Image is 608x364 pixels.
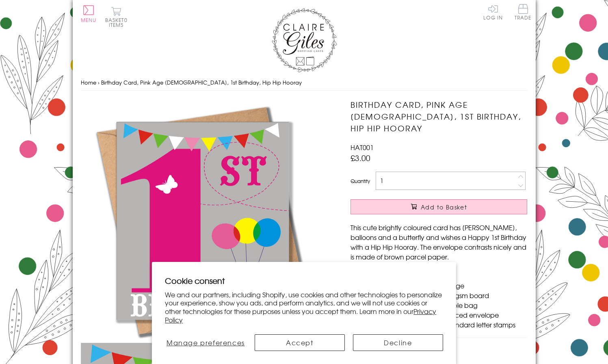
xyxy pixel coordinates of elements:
button: Decline [353,334,443,351]
a: Log In [483,4,503,20]
button: Accept [255,334,345,351]
nav: breadcrumbs [81,74,528,91]
img: Claire Giles Greetings Cards [272,8,337,72]
p: This cute brightly coloured card has [PERSON_NAME], balloons and a butterfly and wishes a Happy 1... [351,222,527,262]
label: Quantity [351,177,370,185]
button: Menu [81,5,97,22]
p: We and our partners, including Shopify, use cookies and other technologies to personalize your ex... [165,290,443,324]
button: Manage preferences [165,334,246,351]
button: Add to Basket [351,199,527,214]
span: Add to Basket [421,203,467,211]
span: 0 items [109,16,128,28]
h1: Birthday Card, Pink Age [DEMOGRAPHIC_DATA], 1st Birthday, Hip Hip Hooray [351,99,527,134]
h2: Cookie consent [165,275,443,286]
span: Trade [515,4,532,20]
span: Menu [81,16,97,24]
span: Birthday Card, Pink Age [DEMOGRAPHIC_DATA], 1st Birthday, Hip Hip Hooray [101,78,302,86]
span: HAT001 [351,142,374,152]
button: Basket0 items [105,7,128,27]
a: Trade [515,4,532,22]
span: › [98,78,100,86]
span: Manage preferences [167,338,245,347]
a: Privacy Policy [165,306,436,325]
img: Birthday Card, Pink Age 1, 1st Birthday, Hip Hip Hooray [81,99,325,343]
span: £3.00 [351,152,370,163]
a: Home [81,78,96,86]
